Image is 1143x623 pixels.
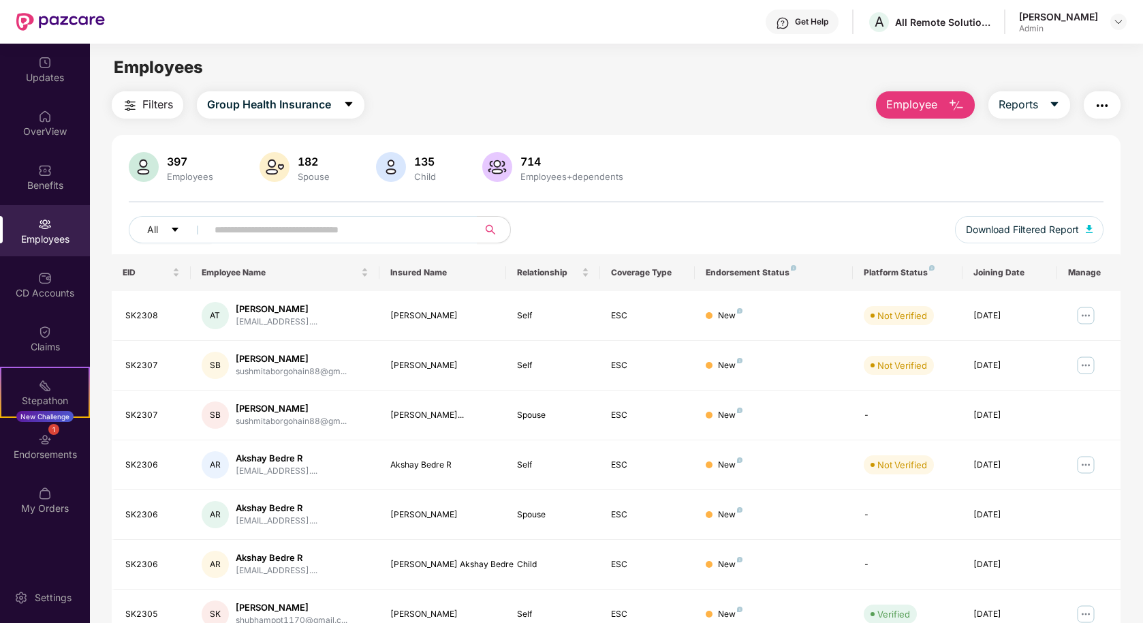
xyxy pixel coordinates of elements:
img: svg+xml;base64,PHN2ZyB4bWxucz0iaHR0cDovL3d3dy53My5vcmcvMjAwMC9zdmciIHdpZHRoPSI4IiBoZWlnaHQ9IjgiIH... [791,265,796,271]
div: New [718,459,742,472]
div: Self [517,608,590,621]
div: All Remote Solutions Private Limited [895,16,990,29]
div: [PERSON_NAME] [390,608,495,621]
img: svg+xml;base64,PHN2ZyB4bWxucz0iaHR0cDovL3d3dy53My5vcmcvMjAwMC9zdmciIHdpZHRoPSIyNCIgaGVpZ2h0PSIyNC... [122,97,138,114]
div: Not Verified [877,458,927,472]
div: [EMAIL_ADDRESS].... [236,564,317,577]
div: Self [517,359,590,372]
img: svg+xml;base64,PHN2ZyB4bWxucz0iaHR0cDovL3d3dy53My5vcmcvMjAwMC9zdmciIHdpZHRoPSI4IiBoZWlnaHQ9IjgiIH... [737,457,742,463]
div: [PERSON_NAME] [1019,10,1098,23]
span: Filters [142,96,173,113]
div: Akshay Bedre R [236,502,317,515]
div: SK2306 [125,508,180,521]
div: SK2306 [125,459,180,472]
div: SK2306 [125,558,180,571]
div: [DATE] [973,409,1046,422]
img: svg+xml;base64,PHN2ZyB4bWxucz0iaHR0cDovL3d3dy53My5vcmcvMjAwMC9zdmciIHdpZHRoPSI4IiBoZWlnaHQ9IjgiIH... [737,557,742,562]
div: [DATE] [973,359,1046,372]
img: svg+xml;base64,PHN2ZyBpZD0iU2V0dGluZy0yMHgyMCIgeG1sbnM9Imh0dHA6Ly93d3cudzMub3JnLzIwMDAvc3ZnIiB3aW... [14,591,28,605]
div: Stepathon [1,394,89,408]
th: Insured Name [379,254,505,291]
div: Spouse [517,508,590,521]
div: Akshay Bedre R [390,459,495,472]
img: svg+xml;base64,PHN2ZyB4bWxucz0iaHR0cDovL3d3dy53My5vcmcvMjAwMC9zdmciIHdpZHRoPSI4IiBoZWlnaHQ9IjgiIH... [737,507,742,513]
div: [DATE] [973,558,1046,571]
button: Reportscaret-down [988,91,1070,119]
div: ESC [611,558,684,571]
div: AT [202,302,229,329]
img: svg+xml;base64,PHN2ZyBpZD0iRW1wbG95ZWVzIiB4bWxucz0iaHR0cDovL3d3dy53My5vcmcvMjAwMC9zdmciIHdpZHRoPS... [38,217,52,231]
div: Get Help [795,16,828,27]
div: New [718,309,742,322]
div: sushmitaborgohain88@gm... [236,365,347,378]
img: svg+xml;base64,PHN2ZyB4bWxucz0iaHR0cDovL3d3dy53My5vcmcvMjAwMC9zdmciIHhtbG5zOnhsaW5rPSJodHRwOi8vd3... [129,152,159,182]
th: Joining Date [962,254,1057,291]
div: [DATE] [973,459,1046,472]
span: Employee Name [202,267,359,278]
div: Verified [877,607,910,621]
span: A [875,14,884,30]
span: Download Filtered Report [966,222,1079,237]
div: New [718,409,742,422]
div: [PERSON_NAME] [236,601,347,614]
span: All [147,222,158,237]
div: Self [517,459,590,472]
span: Group Health Insurance [207,96,331,113]
div: ESC [611,309,684,322]
img: svg+xml;base64,PHN2ZyBpZD0iSGVscC0zMngzMiIgeG1sbnM9Imh0dHA6Ly93d3cudzMub3JnLzIwMDAvc3ZnIiB3aWR0aD... [776,16,789,30]
div: SB [202,352,229,379]
span: Reports [999,96,1038,113]
div: AR [202,451,229,478]
td: - [853,490,963,540]
div: SK2307 [125,409,180,422]
img: svg+xml;base64,PHN2ZyB4bWxucz0iaHR0cDovL3d3dy53My5vcmcvMjAwMC9zdmciIHdpZHRoPSI4IiBoZWlnaHQ9IjgiIH... [737,308,742,314]
div: [DATE] [973,508,1046,521]
div: New Challenge [16,411,74,422]
img: svg+xml;base64,PHN2ZyB4bWxucz0iaHR0cDovL3d3dy53My5vcmcvMjAwMC9zdmciIHdpZHRoPSI4IiBoZWlnaHQ9IjgiIH... [929,265,935,271]
div: [PERSON_NAME] [236,402,347,415]
span: search [477,224,503,235]
img: svg+xml;base64,PHN2ZyB4bWxucz0iaHR0cDovL3d3dy53My5vcmcvMjAwMC9zdmciIHdpZHRoPSIyNCIgaGVpZ2h0PSIyNC... [1094,97,1110,114]
div: Admin [1019,23,1098,34]
div: ESC [611,608,684,621]
img: svg+xml;base64,PHN2ZyBpZD0iRHJvcGRvd24tMzJ4MzIiIHhtbG5zPSJodHRwOi8vd3d3LnczLm9yZy8yMDAwL3N2ZyIgd2... [1113,16,1124,27]
span: caret-down [1049,99,1060,111]
div: [EMAIL_ADDRESS].... [236,316,317,329]
div: 182 [295,155,332,168]
div: SK2308 [125,309,180,322]
button: Filters [112,91,183,119]
img: svg+xml;base64,PHN2ZyB4bWxucz0iaHR0cDovL3d3dy53My5vcmcvMjAwMC9zdmciIHhtbG5zOnhsaW5rPSJodHRwOi8vd3... [260,152,289,182]
span: Employees [114,57,203,77]
div: Akshay Bedre R [236,452,317,465]
div: ESC [611,508,684,521]
td: - [853,391,963,440]
th: Relationship [506,254,601,291]
img: svg+xml;base64,PHN2ZyBpZD0iQmVuZWZpdHMiIHhtbG5zPSJodHRwOi8vd3d3LnczLm9yZy8yMDAwL3N2ZyIgd2lkdGg9Ij... [38,164,52,177]
div: [PERSON_NAME]... [390,409,495,422]
div: AR [202,551,229,578]
div: 714 [518,155,626,168]
div: Employees [164,171,216,182]
div: [EMAIL_ADDRESS].... [236,465,317,478]
div: Endorsement Status [706,267,841,278]
div: SK2305 [125,608,180,621]
div: Not Verified [877,309,927,322]
div: [EMAIL_ADDRESS].... [236,515,317,528]
span: caret-down [170,225,180,236]
div: [PERSON_NAME] [236,352,347,365]
th: EID [112,254,191,291]
button: Group Health Insurancecaret-down [197,91,364,119]
div: New [718,508,742,521]
div: Spouse [295,171,332,182]
img: svg+xml;base64,PHN2ZyB4bWxucz0iaHR0cDovL3d3dy53My5vcmcvMjAwMC9zdmciIHhtbG5zOnhsaW5rPSJodHRwOi8vd3... [1086,225,1093,233]
img: svg+xml;base64,PHN2ZyB4bWxucz0iaHR0cDovL3d3dy53My5vcmcvMjAwMC9zdmciIHdpZHRoPSI4IiBoZWlnaHQ9IjgiIH... [737,607,742,612]
img: New Pazcare Logo [16,13,105,31]
img: manageButton [1075,454,1097,476]
div: Not Verified [877,359,927,372]
th: Coverage Type [600,254,695,291]
div: [PERSON_NAME] [390,309,495,322]
span: caret-down [343,99,354,111]
div: SK2307 [125,359,180,372]
img: svg+xml;base64,PHN2ZyB4bWxucz0iaHR0cDovL3d3dy53My5vcmcvMjAwMC9zdmciIHhtbG5zOnhsaW5rPSJodHRwOi8vd3... [948,97,965,114]
span: Employee [886,96,937,113]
